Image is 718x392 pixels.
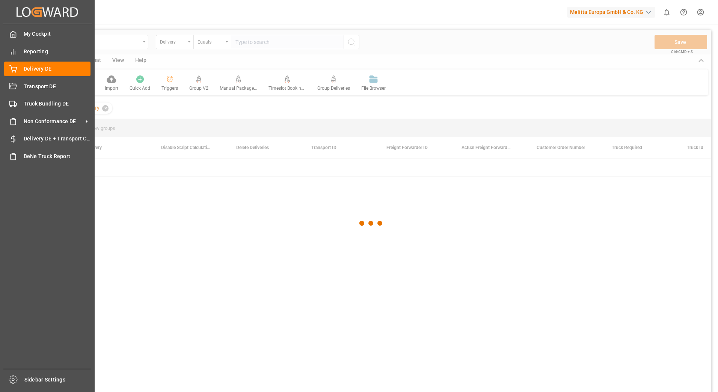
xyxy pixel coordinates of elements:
[24,83,91,90] span: Transport DE
[4,27,91,41] a: My Cockpit
[4,79,91,93] a: Transport DE
[24,152,91,160] span: BeNe Truck Report
[4,131,91,146] a: Delivery DE + Transport Cost
[675,4,692,21] button: Help Center
[24,376,92,384] span: Sidebar Settings
[24,65,91,73] span: Delivery DE
[4,149,91,163] a: BeNe Truck Report
[4,44,91,59] a: Reporting
[24,135,91,143] span: Delivery DE + Transport Cost
[4,62,91,76] a: Delivery DE
[24,100,91,108] span: Truck Bundling DE
[24,118,83,125] span: Non Conformance DE
[24,48,91,56] span: Reporting
[4,96,91,111] a: Truck Bundling DE
[567,5,658,19] button: Melitta Europa GmbH & Co. KG
[24,30,91,38] span: My Cockpit
[567,7,655,18] div: Melitta Europa GmbH & Co. KG
[658,4,675,21] button: show 0 new notifications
